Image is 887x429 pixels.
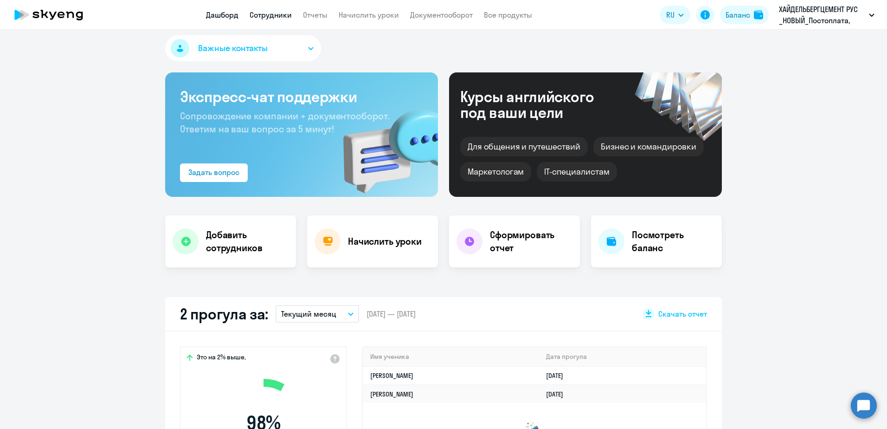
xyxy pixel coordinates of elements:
h4: Сформировать отчет [490,228,572,254]
th: Имя ученика [363,347,539,366]
span: Это на 2% выше, [197,353,246,364]
button: ХАЙДЕЛЬБЕРГЦЕМЕНТ РУС _НОВЫЙ_Постоплата, ХАЙДЕЛЬБЕРГЦЕМЕНТ РУС, ООО [774,4,879,26]
a: [PERSON_NAME] [370,390,413,398]
h4: Начислить уроки [348,235,422,248]
a: Начислить уроки [339,10,399,19]
a: Все продукты [484,10,532,19]
h2: 2 прогула за: [180,305,268,323]
img: bg-img [330,92,438,197]
a: [PERSON_NAME] [370,371,413,380]
button: Важные контакты [165,35,321,61]
a: [DATE] [546,371,571,380]
div: Для общения и путешествий [460,137,588,156]
a: Сотрудники [250,10,292,19]
button: Балансbalance [720,6,769,24]
div: Баланс [726,9,750,20]
div: Задать вопрос [188,167,239,178]
div: IT-специалистам [537,162,617,182]
h3: Экспресс-чат поддержки [180,87,423,106]
button: RU [660,6,690,24]
th: Дата прогула [539,347,706,366]
button: Текущий месяц [276,305,359,323]
p: ХАЙДЕЛЬБЕРГЦЕМЕНТ РУС _НОВЫЙ_Постоплата, ХАЙДЕЛЬБЕРГЦЕМЕНТ РУС, ООО [779,4,865,26]
p: Текущий месяц [281,308,336,319]
div: Бизнес и командировки [593,137,704,156]
span: RU [666,9,675,20]
button: Задать вопрос [180,163,248,182]
a: [DATE] [546,390,571,398]
span: Скачать отчет [658,309,707,319]
h4: Посмотреть баланс [632,228,714,254]
span: [DATE] — [DATE] [366,309,416,319]
span: Сопровождение компании + документооборот. Ответим на ваш вопрос за 5 минут! [180,110,390,135]
h4: Добавить сотрудников [206,228,289,254]
span: Важные контакты [198,42,268,54]
div: Курсы английского под ваши цели [460,89,619,120]
a: Дашборд [206,10,238,19]
a: Документооборот [410,10,473,19]
a: Отчеты [303,10,328,19]
img: balance [754,10,763,19]
div: Маркетологам [460,162,531,182]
